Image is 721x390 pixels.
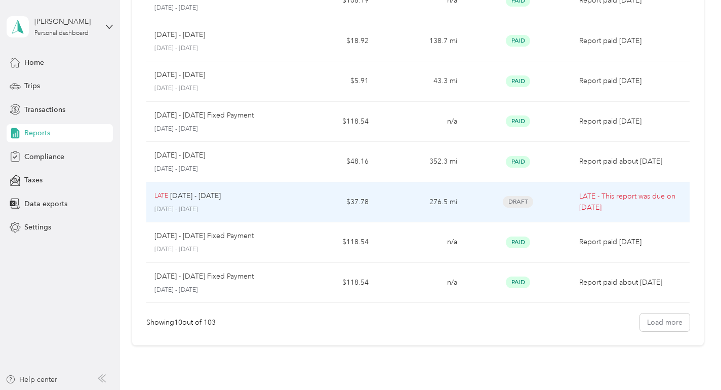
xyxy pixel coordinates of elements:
[154,165,280,174] p: [DATE] - [DATE]
[288,222,377,263] td: $118.54
[24,128,50,138] span: Reports
[6,374,57,385] button: Help center
[288,61,377,102] td: $5.91
[154,4,280,13] p: [DATE] - [DATE]
[506,156,530,168] span: Paid
[664,333,721,390] iframe: Everlance-gr Chat Button Frame
[154,125,280,134] p: [DATE] - [DATE]
[579,75,681,87] p: Report paid [DATE]
[154,29,205,41] p: [DATE] - [DATE]
[579,35,681,47] p: Report paid [DATE]
[288,263,377,303] td: $118.54
[170,190,221,202] p: [DATE] - [DATE]
[288,142,377,182] td: $48.16
[377,222,465,263] td: n/a
[503,196,533,208] span: Draft
[288,182,377,223] td: $37.78
[288,21,377,62] td: $18.92
[154,205,280,214] p: [DATE] - [DATE]
[24,222,51,232] span: Settings
[579,116,681,127] p: Report paid [DATE]
[154,44,280,53] p: [DATE] - [DATE]
[154,271,254,282] p: [DATE] - [DATE] Fixed Payment
[579,237,681,248] p: Report paid [DATE]
[579,191,681,213] p: LATE - This report was due on [DATE]
[377,263,465,303] td: n/a
[154,84,280,93] p: [DATE] - [DATE]
[154,69,205,81] p: [DATE] - [DATE]
[146,317,216,328] div: Showing 10 out of 103
[24,104,65,115] span: Transactions
[377,61,465,102] td: 43.3 mi
[154,150,205,161] p: [DATE] - [DATE]
[24,57,44,68] span: Home
[34,16,98,27] div: [PERSON_NAME]
[506,237,530,248] span: Paid
[506,75,530,87] span: Paid
[377,102,465,142] td: n/a
[154,286,280,295] p: [DATE] - [DATE]
[377,21,465,62] td: 138.7 mi
[579,277,681,288] p: Report paid about [DATE]
[506,35,530,47] span: Paid
[154,191,168,201] p: LATE
[154,230,254,242] p: [DATE] - [DATE] Fixed Payment
[288,102,377,142] td: $118.54
[640,314,690,331] button: Load more
[154,110,254,121] p: [DATE] - [DATE] Fixed Payment
[24,81,40,91] span: Trips
[377,182,465,223] td: 276.5 mi
[34,30,89,36] div: Personal dashboard
[506,115,530,127] span: Paid
[24,199,67,209] span: Data exports
[24,151,64,162] span: Compliance
[579,156,681,167] p: Report paid about [DATE]
[377,142,465,182] td: 352.3 mi
[506,277,530,288] span: Paid
[154,245,280,254] p: [DATE] - [DATE]
[24,175,43,185] span: Taxes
